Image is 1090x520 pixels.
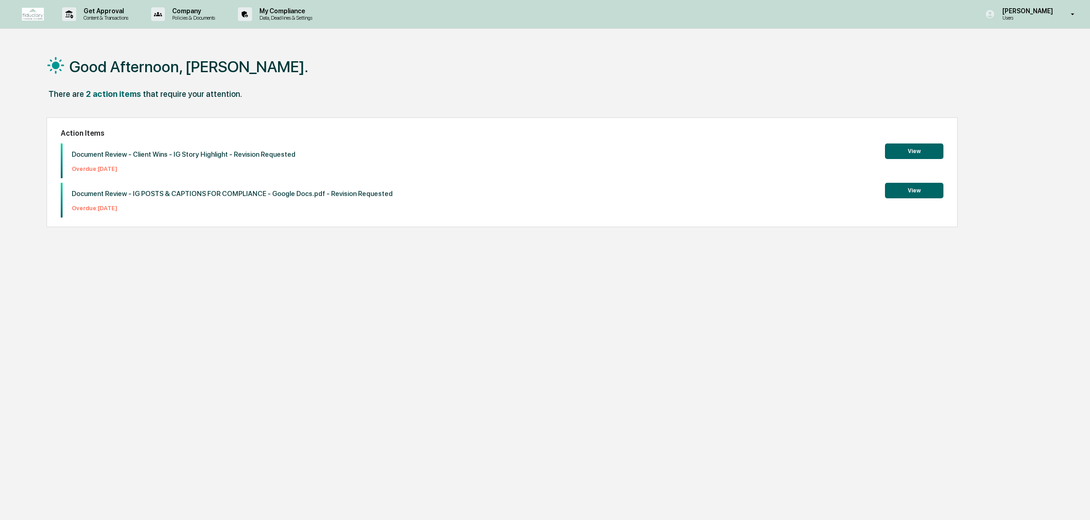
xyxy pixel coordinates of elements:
button: View [885,143,943,159]
p: Policies & Documents [165,15,220,21]
p: Content & Transactions [76,15,133,21]
p: Document Review - IG POSTS & CAPTIONS FOR COMPLIANCE - Google Docs.pdf - Revision Requested [72,190,393,198]
h1: Good Afternoon, [PERSON_NAME]. [69,58,308,76]
img: logo [22,8,44,21]
p: Overdue: [DATE] [72,205,393,212]
p: Document Review - Client Wins - IG Story Highlight - Revision Requested [72,150,295,159]
p: Overdue: [DATE] [72,165,295,172]
p: Users [995,15,1058,21]
div: 2 action items [86,89,141,99]
p: [PERSON_NAME] [995,7,1058,15]
div: that require your attention. [143,89,242,99]
div: There are [48,89,84,99]
a: View [885,146,943,155]
p: Company [165,7,220,15]
a: View [885,186,943,194]
p: Data, Deadlines & Settings [252,15,317,21]
p: My Compliance [252,7,317,15]
h2: Action Items [61,129,943,138]
p: Get Approval [76,7,133,15]
button: View [885,183,943,198]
